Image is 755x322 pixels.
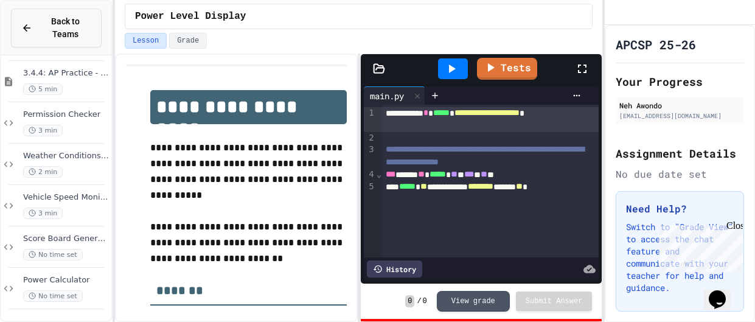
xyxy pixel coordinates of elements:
div: main.py [364,86,425,105]
button: Grade [169,33,207,49]
h1: APCSP 25-26 [616,36,696,53]
div: [EMAIL_ADDRESS][DOMAIN_NAME] [619,111,740,121]
button: Lesson [125,33,167,49]
div: History [367,261,422,278]
div: Chat with us now!Close [5,5,84,77]
div: 3 [364,144,376,169]
span: 3.4.4: AP Practice - Arithmetic Operators [23,68,109,79]
span: Weather Conditions Checker [23,151,109,161]
p: Switch to "Grade View" to access the chat feature and communicate with your teacher for help and ... [626,221,734,294]
iframe: chat widget [704,273,743,310]
div: Neh Awondo [619,100,740,111]
span: / [417,296,421,306]
h2: Assignment Details [616,145,744,162]
span: Back to Teams [40,15,91,41]
button: Submit Answer [516,292,593,311]
span: 5 min [23,83,63,95]
span: 3 min [23,208,63,219]
div: main.py [364,89,410,102]
div: 1 [364,107,376,132]
div: 4 [364,169,376,181]
div: 2 [364,132,376,144]
h2: Your Progress [616,73,744,90]
h3: Need Help? [626,201,734,216]
span: Score Board Generator [23,234,109,244]
span: 3 min [23,125,63,136]
span: 0 [405,295,414,307]
span: Fold line [376,169,382,179]
span: Permission Checker [23,110,109,120]
button: View grade [437,291,510,312]
span: 0 [423,296,427,306]
span: Power Calculator [23,275,109,285]
span: 2 min [23,166,63,178]
span: Submit Answer [526,296,583,306]
div: 5 [364,181,376,206]
a: Tests [477,58,537,80]
div: No due date set [616,167,744,181]
span: No time set [23,249,83,261]
span: Power Level Display [135,9,246,24]
button: Back to Teams [11,9,102,47]
iframe: chat widget [654,220,743,272]
span: Vehicle Speed Monitor [23,192,109,203]
span: No time set [23,290,83,302]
